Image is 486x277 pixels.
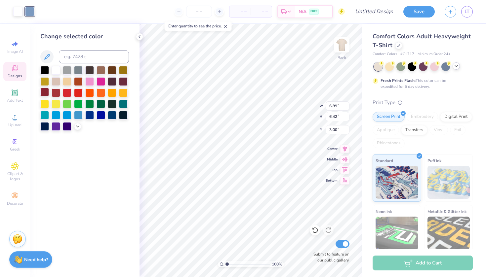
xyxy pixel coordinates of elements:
[8,73,22,79] span: Designs
[338,55,346,61] div: Back
[450,125,466,135] div: Foil
[373,99,473,106] div: Print Type
[326,168,338,172] span: Top
[326,157,338,162] span: Middle
[418,52,451,57] span: Minimum Order: 24 +
[407,112,438,122] div: Embroidery
[165,21,232,31] div: Enter quantity to see the price.
[7,98,23,103] span: Add Text
[3,171,26,182] span: Clipart & logos
[8,122,21,127] span: Upload
[429,125,448,135] div: Vinyl
[350,5,398,18] input: Untitled Design
[373,138,405,148] div: Rhinestones
[381,78,462,89] div: This color can be expedited for 5 day delivery.
[465,8,469,16] span: LT
[326,178,338,183] span: Bottom
[335,38,348,52] img: Back
[461,6,473,17] a: LT
[376,208,392,215] span: Neon Ink
[381,78,416,83] strong: Fresh Prints Flash:
[376,157,393,164] span: Standard
[10,147,20,152] span: Greek
[299,8,306,15] span: N/A
[310,251,349,263] label: Submit to feature on our public gallery.
[400,52,414,57] span: # C1717
[59,50,129,63] input: e.g. 7428 c
[373,32,471,49] span: Comfort Colors Adult Heavyweight T-Shirt
[272,261,282,267] span: 100 %
[326,147,338,151] span: Center
[427,208,466,215] span: Metallic & Glitter Ink
[310,9,317,14] span: FREE
[401,125,427,135] div: Transfers
[7,49,23,54] span: Image AI
[40,32,129,41] div: Change selected color
[376,217,418,250] img: Neon Ink
[440,112,472,122] div: Digital Print
[233,8,247,15] span: – –
[427,166,470,199] img: Puff Ink
[24,257,48,263] strong: Need help?
[255,8,268,15] span: – –
[376,166,418,199] img: Standard
[427,217,470,250] img: Metallic & Glitter Ink
[373,125,399,135] div: Applique
[7,201,23,206] span: Decorate
[427,157,441,164] span: Puff Ink
[373,52,397,57] span: Comfort Colors
[373,112,405,122] div: Screen Print
[186,6,212,17] input: – –
[403,6,435,17] button: Save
